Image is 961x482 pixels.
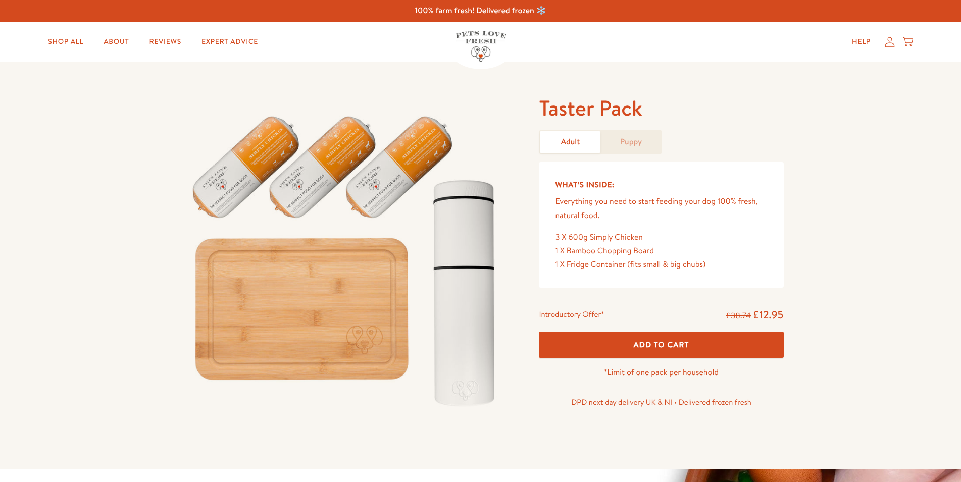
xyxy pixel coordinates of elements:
h1: Taster Pack [539,94,783,122]
img: Pets Love Fresh [456,31,506,62]
div: 1 X Fridge Container (fits small & big chubs) [555,258,767,272]
span: 1 X Bamboo Chopping Board [555,245,654,256]
a: Reviews [141,32,189,52]
div: Introductory Offer* [539,308,604,323]
span: £12.95 [753,307,784,322]
p: Everything you need to start feeding your dog 100% fresh, natural food. [555,195,767,222]
img: Taster Pack - Adult [178,94,515,418]
button: Add To Cart [539,332,783,358]
div: 3 X 600g Simply Chicken [555,231,767,244]
s: £38.74 [726,310,751,322]
a: Shop All [40,32,91,52]
a: Expert Advice [193,32,266,52]
span: Add To Cart [634,339,689,350]
a: Puppy [600,131,661,153]
p: DPD next day delivery UK & NI • Delivered frozen fresh [539,396,783,409]
a: Adult [540,131,600,153]
a: Help [844,32,879,52]
h5: What’s Inside: [555,178,767,191]
a: About [95,32,137,52]
p: *Limit of one pack per household [539,366,783,380]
